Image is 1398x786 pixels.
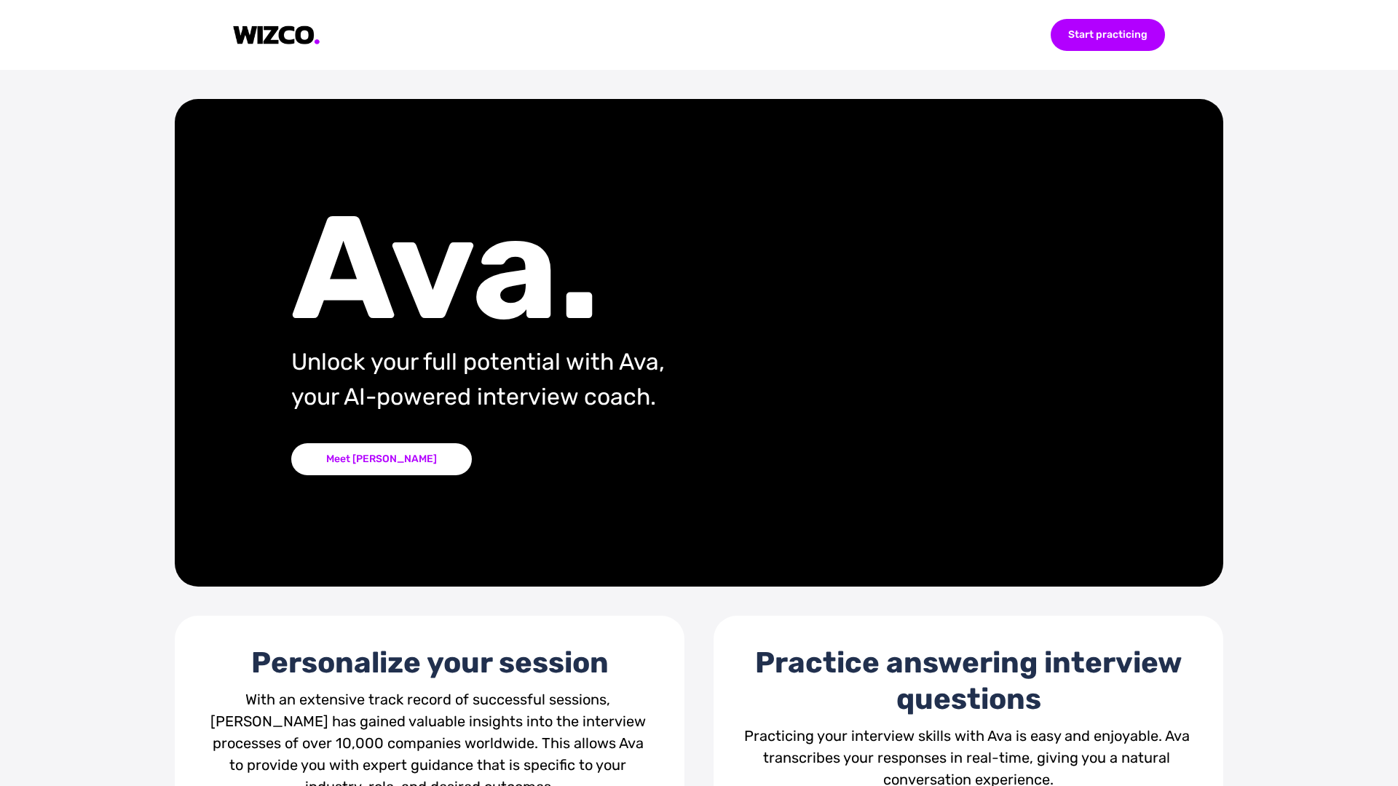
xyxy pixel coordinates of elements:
div: Start practicing [1051,19,1165,51]
div: Personalize your session [204,645,655,681]
img: logo [233,25,320,45]
div: Ava. [291,210,793,327]
div: Meet [PERSON_NAME] [291,443,472,475]
div: Practice answering interview questions [743,645,1194,718]
div: Unlock your full potential with Ava, your AI-powered interview coach. [291,344,793,414]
